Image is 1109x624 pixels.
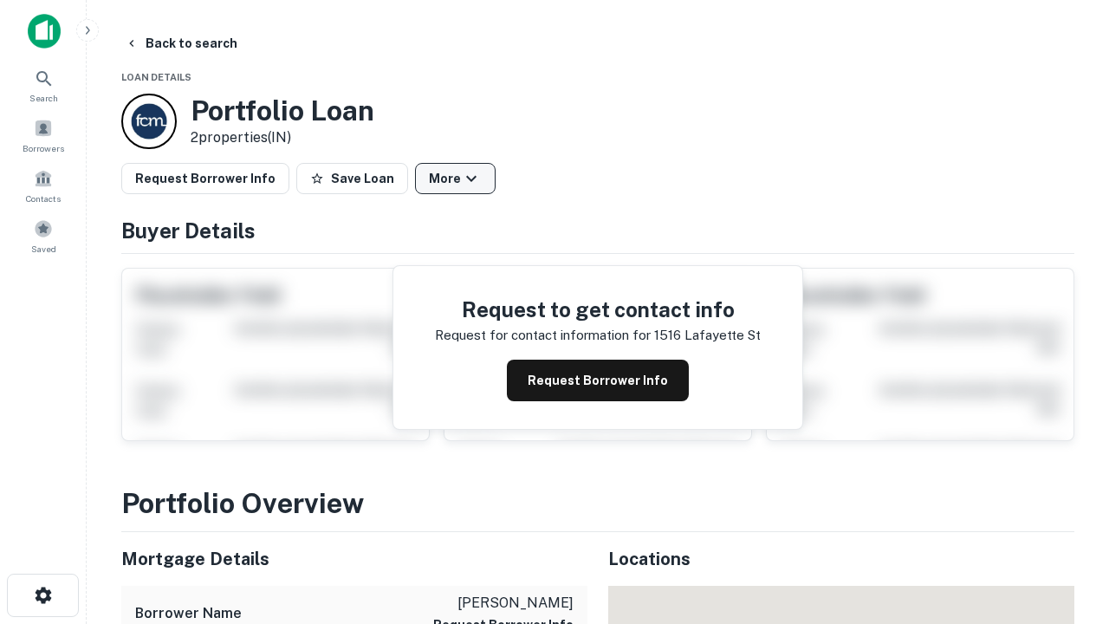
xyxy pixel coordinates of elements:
button: More [415,163,496,194]
img: capitalize-icon.png [28,14,61,49]
h5: Locations [608,546,1074,572]
span: Saved [31,242,56,256]
a: Borrowers [5,112,81,159]
button: Back to search [118,28,244,59]
h3: Portfolio Overview [121,483,1074,524]
span: Contacts [26,192,61,205]
a: Saved [5,212,81,259]
p: 2 properties (IN) [191,127,374,148]
h4: Buyer Details [121,215,1074,246]
iframe: Chat Widget [1022,430,1109,513]
a: Search [5,62,81,108]
span: Borrowers [23,141,64,155]
h3: Portfolio Loan [191,94,374,127]
h4: Request to get contact info [435,294,761,325]
button: Request Borrower Info [121,163,289,194]
p: 1516 lafayette st [654,325,761,346]
p: Request for contact information for [435,325,651,346]
h6: Borrower Name [135,603,242,624]
button: Request Borrower Info [507,360,689,401]
span: Loan Details [121,72,191,82]
span: Search [29,91,58,105]
p: [PERSON_NAME] [433,593,574,614]
button: Save Loan [296,163,408,194]
a: Contacts [5,162,81,209]
h5: Mortgage Details [121,546,587,572]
